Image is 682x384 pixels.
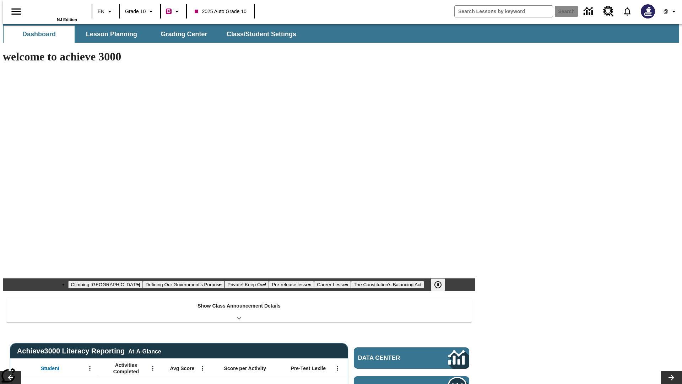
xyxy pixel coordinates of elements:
[431,278,445,291] button: Pause
[195,8,246,15] span: 2025 Auto Grade 10
[86,30,137,38] span: Lesson Planning
[351,281,424,288] button: Slide 6 The Constitution's Balancing Act
[3,50,475,63] h1: welcome to achieve 3000
[599,2,618,21] a: Resource Center, Will open in new tab
[354,347,469,369] a: Data Center
[85,363,95,374] button: Open Menu
[641,4,655,18] img: Avatar
[663,8,668,15] span: @
[163,5,184,18] button: Boost Class color is violet red. Change class color
[161,30,207,38] span: Grading Center
[122,5,158,18] button: Grade: Grade 10, Select a grade
[3,24,679,43] div: SubNavbar
[143,281,224,288] button: Slide 2 Defining Our Government's Purpose
[269,281,314,288] button: Slide 4 Pre-release lesson
[125,8,146,15] span: Grade 10
[197,363,208,374] button: Open Menu
[431,278,452,291] div: Pause
[3,26,303,43] div: SubNavbar
[6,298,472,322] div: Show Class Announcement Details
[31,3,77,17] a: Home
[661,371,682,384] button: Lesson carousel, Next
[227,30,296,38] span: Class/Student Settings
[128,347,161,355] div: At-A-Glance
[455,6,553,17] input: search field
[57,17,77,22] span: NJ Edition
[291,365,326,372] span: Pre-Test Lexile
[94,5,117,18] button: Language: EN, Select a language
[103,362,150,375] span: Activities Completed
[98,8,104,15] span: EN
[170,365,194,372] span: Avg Score
[314,281,351,288] button: Slide 5 Career Lesson
[147,363,158,374] button: Open Menu
[579,2,599,21] a: Data Center
[17,347,161,355] span: Achieve3000 Literacy Reporting
[68,281,143,288] button: Slide 1 Climbing Mount Tai
[659,5,682,18] button: Profile/Settings
[332,363,343,374] button: Open Menu
[637,2,659,21] button: Select a new avatar
[22,30,56,38] span: Dashboard
[618,2,637,21] a: Notifications
[224,281,269,288] button: Slide 3 Private! Keep Out!
[31,2,77,22] div: Home
[4,26,75,43] button: Dashboard
[358,354,424,362] span: Data Center
[224,365,266,372] span: Score per Activity
[148,26,220,43] button: Grading Center
[6,1,27,22] button: Open side menu
[76,26,147,43] button: Lesson Planning
[221,26,302,43] button: Class/Student Settings
[167,7,170,16] span: B
[41,365,59,372] span: Student
[197,302,281,310] p: Show Class Announcement Details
